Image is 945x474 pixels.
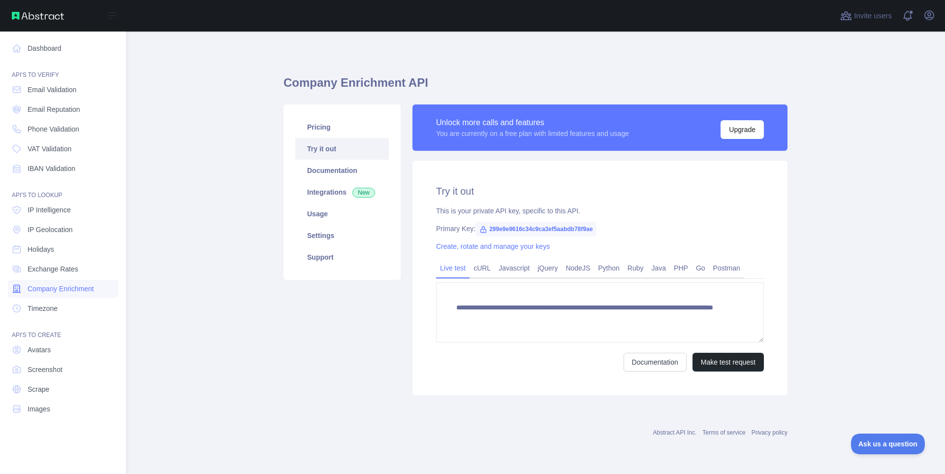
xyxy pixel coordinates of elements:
span: Phone Validation [28,124,79,134]
span: IBAN Validation [28,164,75,173]
a: Timezone [8,300,118,317]
a: Email Validation [8,81,118,99]
a: Email Reputation [8,101,118,118]
span: Exchange Rates [28,264,78,274]
span: Company Enrichment [28,284,94,294]
a: Dashboard [8,39,118,57]
a: IBAN Validation [8,160,118,177]
span: 299e9e9616c34c9ca3ef5aabdb78f9ae [475,222,597,237]
span: Avatars [28,345,51,355]
a: Phone Validation [8,120,118,138]
a: Javascript [495,260,534,276]
span: Screenshot [28,365,63,374]
a: Python [594,260,624,276]
span: Invite users [854,10,892,22]
a: PHP [670,260,692,276]
a: Go [692,260,709,276]
a: Screenshot [8,361,118,378]
a: Ruby [624,260,648,276]
button: Make test request [693,353,764,372]
a: Support [295,246,389,268]
a: Holidays [8,240,118,258]
a: Abstract API Inc. [653,429,697,436]
a: Settings [295,225,389,246]
div: This is your private API key, specific to this API. [436,206,764,216]
a: jQuery [534,260,562,276]
a: Integrations New [295,181,389,203]
span: Holidays [28,244,54,254]
button: Upgrade [721,120,764,139]
a: VAT Validation [8,140,118,158]
a: cURL [470,260,495,276]
iframe: Toggle Customer Support [851,434,925,454]
span: VAT Validation [28,144,71,154]
a: IP Intelligence [8,201,118,219]
a: Images [8,400,118,418]
div: You are currently on a free plan with limited features and usage [436,129,629,138]
span: Email Validation [28,85,76,95]
a: Scrape [8,380,118,398]
span: Email Reputation [28,104,80,114]
a: Usage [295,203,389,225]
span: New [352,188,375,198]
a: Postman [709,260,744,276]
span: IP Geolocation [28,225,73,235]
div: API'S TO CREATE [8,319,118,339]
a: Pricing [295,116,389,138]
a: Documentation [624,353,687,372]
a: Create, rotate and manage your keys [436,242,550,250]
a: IP Geolocation [8,221,118,238]
a: Privacy policy [752,429,787,436]
a: Avatars [8,341,118,359]
span: Scrape [28,384,49,394]
div: API'S TO LOOKUP [8,179,118,199]
a: Terms of service [702,429,745,436]
a: NodeJS [562,260,594,276]
a: Live test [436,260,470,276]
div: Unlock more calls and features [436,117,629,129]
img: Abstract API [12,12,64,20]
a: Java [648,260,670,276]
div: Primary Key: [436,224,764,234]
div: API'S TO VERIFY [8,59,118,79]
a: Documentation [295,160,389,181]
h1: Company Enrichment API [283,75,787,99]
h2: Try it out [436,184,764,198]
a: Company Enrichment [8,280,118,298]
a: Exchange Rates [8,260,118,278]
span: Images [28,404,50,414]
button: Invite users [838,8,894,24]
span: Timezone [28,304,58,313]
span: IP Intelligence [28,205,71,215]
a: Try it out [295,138,389,160]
